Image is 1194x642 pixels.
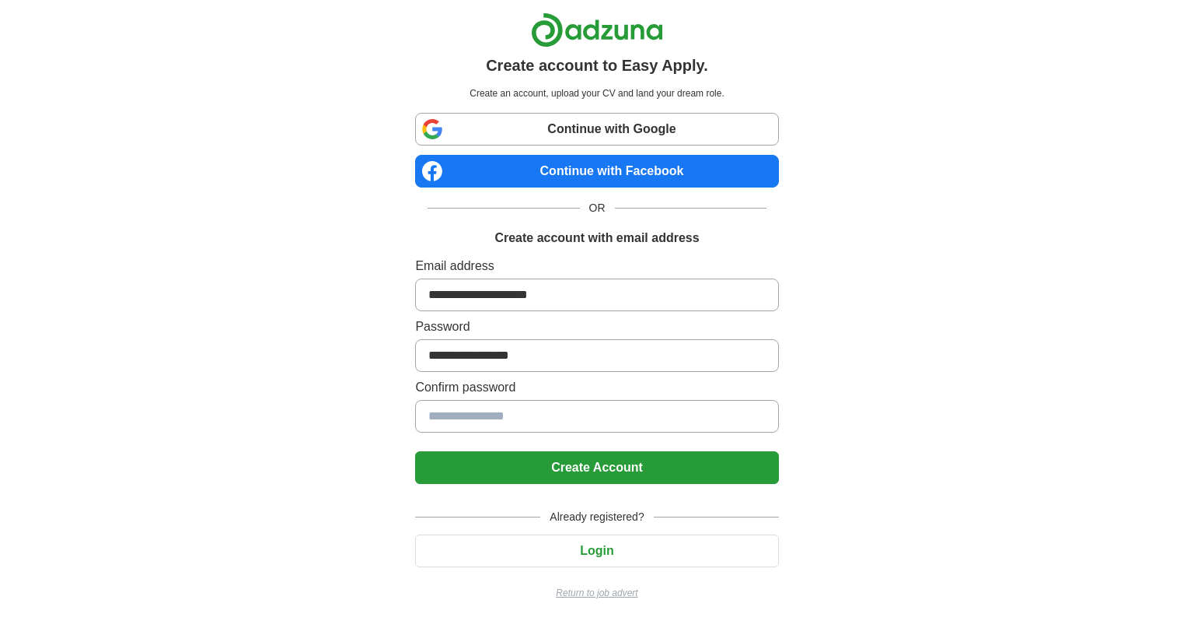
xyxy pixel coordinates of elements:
[415,155,778,188] a: Continue with Facebook
[415,586,778,600] a: Return to job advert
[415,257,778,275] label: Email address
[494,229,699,247] h1: Create account with email address
[540,509,653,525] span: Already registered?
[415,535,778,567] button: Login
[415,451,778,484] button: Create Account
[531,12,663,47] img: Adzuna logo
[580,200,615,216] span: OR
[415,378,778,397] label: Confirm password
[415,113,778,146] a: Continue with Google
[415,544,778,557] a: Login
[486,54,708,77] h1: Create account to Easy Apply.
[418,86,775,100] p: Create an account, upload your CV and land your dream role.
[415,317,778,336] label: Password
